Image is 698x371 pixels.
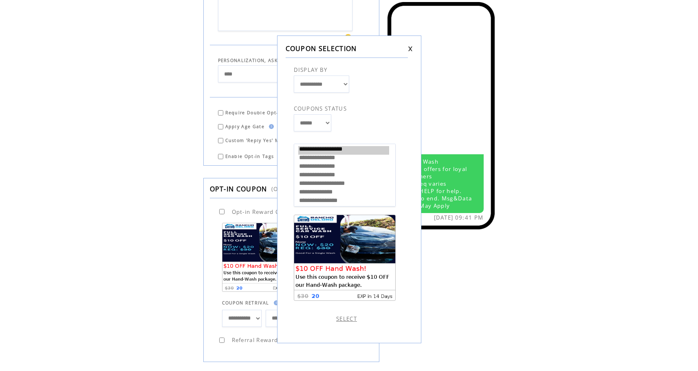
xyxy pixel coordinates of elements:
[225,153,274,159] span: Enable Opt-in Tags
[434,214,484,221] span: [DATE] 09:41 PM
[222,223,304,292] img: cell
[266,124,274,129] img: help.gif
[345,33,352,40] span: 😀
[336,315,357,322] label: SELECT
[294,215,396,301] img: images
[294,66,328,73] span: DISPLAY BY
[271,300,279,305] img: help.gif
[271,185,301,193] span: (Optional)
[294,105,347,112] span: COUPONS STATUS
[222,300,269,306] span: COUPON RETRIVAL
[225,138,297,143] span: Custom 'Reply Yes' Message
[276,154,284,159] img: help.gif
[286,44,357,53] span: COUPON SELECTION
[218,58,290,63] span: PERSONALIZATION, ASK FOR
[232,336,303,344] span: Referral Reward Coupon
[232,208,299,215] span: Opt-in Reward Coupon
[225,110,284,116] span: Require Double Opt-in
[402,158,472,209] span: Mr Car Wash Special offers for loyal customers Msg freq varies Reply HELP for help. STOP to end. ...
[225,124,265,129] span: Apply Age Gate
[210,184,267,193] span: OPT-IN COUPON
